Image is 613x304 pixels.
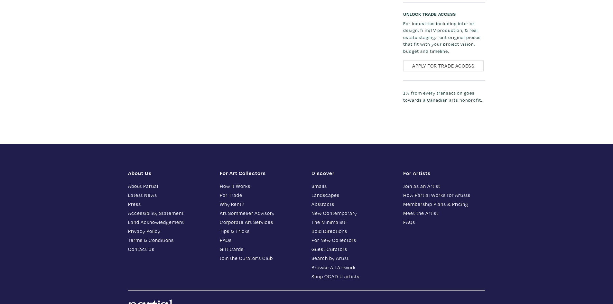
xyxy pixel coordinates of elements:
[311,182,394,190] a: Smalls
[220,245,302,253] a: Gift Cards
[403,191,485,199] a: How Partial Works for Artists
[128,182,210,190] a: About Partial
[220,182,302,190] a: How It Works
[128,218,210,226] a: Land Acknowledgement
[311,191,394,199] a: Landscapes
[220,170,302,176] h1: For Art Collectors
[403,218,485,226] a: FAQs
[220,218,302,226] a: Corporate Art Services
[311,218,394,226] a: The Minimalist
[220,209,302,217] a: Art Sommelier Advisory
[311,236,394,244] a: For New Collectors
[128,200,210,208] a: Press
[311,254,394,262] a: Search by Artist
[403,200,485,208] a: Membership Plans & Pricing
[403,60,484,72] a: Apply for Trade Access
[403,170,485,176] h1: For Artists
[220,236,302,244] a: FAQs
[220,227,302,235] a: Tips & Tricks
[220,254,302,262] a: Join the Curator's Club
[128,170,210,176] h1: About Us
[311,264,394,271] a: Browse All Artwork
[311,209,394,217] a: New Contemporary
[311,227,394,235] a: Bold Directions
[403,89,485,103] p: 1% from every transaction goes towards a Canadian arts nonprofit.
[128,236,210,244] a: Terms & Conditions
[403,11,485,17] h6: Unlock Trade Access
[128,245,210,253] a: Contact Us
[128,227,210,235] a: Privacy Policy
[128,191,210,199] a: Latest News
[311,245,394,253] a: Guest Curators
[403,209,485,217] a: Meet the Artist
[403,182,485,190] a: Join as an Artist
[128,209,210,217] a: Accessibility Statement
[311,200,394,208] a: Abstracts
[403,20,485,55] p: For industries including interior design, film/TV production, & real estate staging: rent origina...
[311,273,394,280] a: Shop OCAD U artists
[311,170,394,176] h1: Discover
[220,191,302,199] a: For Trade
[220,200,302,208] a: Why Rent?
